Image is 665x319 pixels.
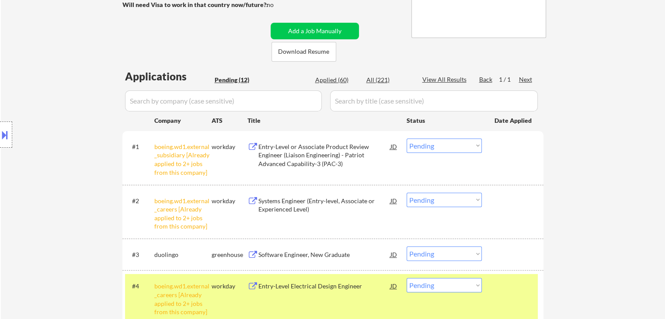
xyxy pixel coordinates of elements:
div: Software Engineer, New Graduate [258,250,390,259]
div: Date Applied [494,116,533,125]
div: duolingo [154,250,212,259]
div: Title [247,116,398,125]
div: JD [390,278,398,294]
div: workday [212,197,247,205]
div: boeing.wd1.external_careers [Already applied to 2+ jobs from this company] [154,282,212,316]
strong: Will need Visa to work in that country now/future?: [122,1,268,8]
div: ATS [212,116,247,125]
div: 1 / 1 [499,75,519,84]
input: Search by title (case sensitive) [330,90,538,111]
div: Applied (60) [315,76,359,84]
div: #3 [132,250,147,259]
div: boeing.wd1.external_careers [Already applied to 2+ jobs from this company] [154,197,212,231]
div: Entry-Level or Associate Product Review Engineer (Liaison Engineering) - Patriot Advanced Capabil... [258,142,390,168]
div: View All Results [422,75,469,84]
input: Search by company (case sensitive) [125,90,322,111]
div: greenhouse [212,250,247,259]
div: JD [390,193,398,208]
div: workday [212,142,247,151]
div: Entry-Level Electrical Design Engineer [258,282,390,291]
div: Systems Engineer (Entry-level, Associate or Experienced Level) [258,197,390,214]
button: Add a Job Manually [271,23,359,39]
div: JD [390,139,398,154]
div: All (221) [366,76,410,84]
div: JD [390,246,398,262]
div: Applications [125,71,212,82]
div: workday [212,282,247,291]
div: Pending (12) [215,76,258,84]
div: Company [154,116,212,125]
div: Back [479,75,493,84]
div: Next [519,75,533,84]
button: Download Resume [272,42,336,62]
div: boeing.wd1.external_subsidiary [Already applied to 2+ jobs from this company] [154,142,212,177]
div: no [267,0,292,9]
div: #4 [132,282,147,291]
div: Status [407,112,482,128]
